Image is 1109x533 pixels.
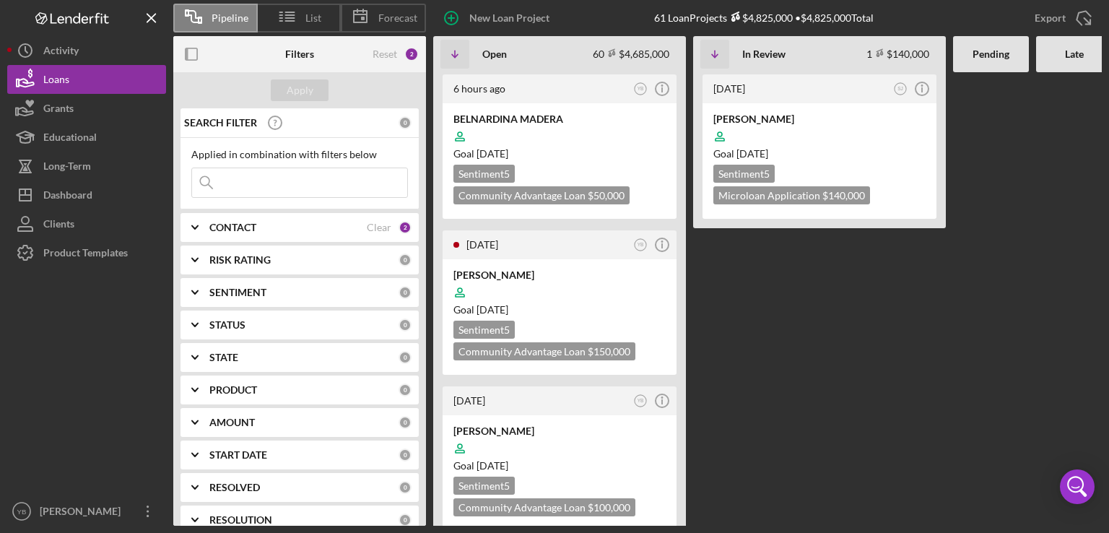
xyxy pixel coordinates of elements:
div: Open Intercom Messenger [1060,469,1095,504]
span: Goal [453,459,508,472]
b: Filters [285,48,314,60]
div: [PERSON_NAME] [713,112,926,126]
b: PRODUCT [209,384,257,396]
b: AMOUNT [209,417,255,428]
b: SEARCH FILTER [184,117,257,129]
button: SJ [891,79,910,99]
div: Activity [43,36,79,69]
button: New Loan Project [433,4,564,32]
button: Loans [7,65,166,94]
div: 0 [399,513,412,526]
b: RISK RATING [209,254,271,266]
div: Export [1035,4,1066,32]
text: YB [638,86,644,91]
div: Clients [43,209,74,242]
b: Pending [973,48,1009,60]
div: Sentiment 5 [453,321,515,339]
b: START DATE [209,449,267,461]
button: Long-Term [7,152,166,181]
button: Export [1020,4,1102,32]
div: Grants [43,94,74,126]
time: 2025-09-24 18:03 [466,238,498,251]
div: 2 [404,47,419,61]
a: [DATE]SJ[PERSON_NAME]Goal [DATE]Sentiment5Microloan Application $140,000 [700,72,939,221]
span: Goal [453,303,508,316]
div: [PERSON_NAME] [453,268,666,282]
div: Sentiment 5 [713,165,775,183]
div: BELNARDINA MADERA [453,112,666,126]
div: Clear [367,222,391,233]
div: Sentiment 5 [453,165,515,183]
text: SJ [897,86,903,91]
span: $150,000 [588,345,630,357]
b: In Review [742,48,786,60]
div: [PERSON_NAME] [36,497,130,529]
button: YB [631,391,651,411]
div: 0 [399,416,412,429]
div: 2 [399,221,412,234]
div: Apply [287,79,313,101]
time: 05/12/2025 [736,147,768,160]
span: Goal [453,147,508,160]
b: Open [482,48,507,60]
span: Forecast [378,12,417,24]
a: [DATE]YB[PERSON_NAME]Goal [DATE]Sentiment5Community Advantage Loan $100,000 [440,384,679,533]
div: New Loan Project [469,4,549,32]
div: Sentiment 5 [453,477,515,495]
button: YB [631,79,651,99]
time: 11/28/2025 [477,459,508,472]
div: Community Advantage Loan [453,342,635,360]
div: 0 [399,481,412,494]
button: Educational [7,123,166,152]
div: 0 [399,448,412,461]
div: Reset [373,48,397,60]
button: Grants [7,94,166,123]
div: 61 Loan Projects • $4,825,000 Total [654,12,874,24]
a: 6 hours agoYBBELNARDINA MADERAGoal [DATE]Sentiment5Community Advantage Loan $50,000 [440,72,679,221]
b: RESOLUTION [209,514,272,526]
div: Long-Term [43,152,91,184]
span: Goal [713,147,768,160]
text: YB [17,508,27,516]
div: Applied in combination with filters below [191,149,408,160]
text: YB [638,398,644,403]
span: $50,000 [588,189,625,201]
b: Late [1065,48,1084,60]
div: 0 [399,116,412,129]
button: Clients [7,209,166,238]
time: 2025-09-19 14:23 [453,394,485,407]
span: $100,000 [588,501,630,513]
div: Product Templates [43,238,128,271]
b: RESOLVED [209,482,260,493]
div: Educational [43,123,97,155]
div: Community Advantage Loan [453,498,635,516]
span: Pipeline [212,12,248,24]
button: Activity [7,36,166,65]
span: List [305,12,321,24]
button: YB[PERSON_NAME] [7,497,166,526]
time: 12/02/2025 [477,303,508,316]
b: SENTIMENT [209,287,266,298]
time: 11/26/2025 [477,147,508,160]
div: 0 [399,383,412,396]
a: [DATE]YB[PERSON_NAME]Goal [DATE]Sentiment5Community Advantage Loan $150,000 [440,228,679,377]
div: Microloan Application [713,186,870,204]
div: $4,825,000 [727,12,793,24]
button: Dashboard [7,181,166,209]
b: CONTACT [209,222,256,233]
time: 2025-09-25 17:48 [453,82,505,95]
div: 1 $140,000 [866,48,929,60]
div: 0 [399,318,412,331]
div: Loans [43,65,69,97]
div: 0 [399,286,412,299]
b: STATE [209,352,238,363]
div: Community Advantage Loan [453,186,630,204]
div: 60 $4,685,000 [593,48,669,60]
